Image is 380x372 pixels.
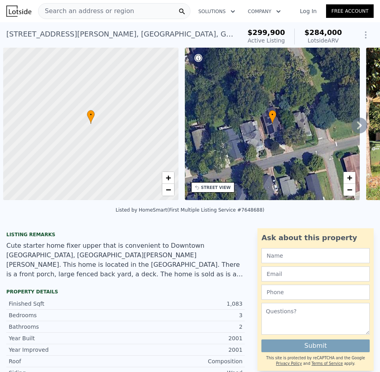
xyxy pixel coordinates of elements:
[261,266,370,281] input: Email
[269,110,276,124] div: •
[162,184,174,196] a: Zoom out
[126,334,243,342] div: 2001
[165,173,171,183] span: +
[344,172,355,184] a: Zoom in
[261,355,370,367] div: This site is protected by reCAPTCHA and the Google and apply.
[347,185,352,195] span: −
[326,4,374,18] a: Free Account
[290,7,326,15] a: Log In
[6,29,235,40] div: [STREET_ADDRESS][PERSON_NAME] , [GEOGRAPHIC_DATA] , GA 30315
[347,173,352,183] span: +
[126,357,243,365] div: Composition
[9,334,126,342] div: Year Built
[6,6,31,17] img: Lotside
[126,346,243,354] div: 2001
[9,311,126,319] div: Bedrooms
[304,37,342,44] div: Lotside ARV
[9,323,126,331] div: Bathrooms
[304,28,342,37] span: $284,000
[276,361,302,366] a: Privacy Policy
[6,231,245,238] div: Listing remarks
[269,111,276,118] span: •
[116,207,265,213] div: Listed by HomeSmart (First Multiple Listing Service #7648688)
[261,285,370,300] input: Phone
[126,323,243,331] div: 2
[261,232,370,243] div: Ask about this property
[344,184,355,196] a: Zoom out
[126,311,243,319] div: 3
[261,339,370,352] button: Submit
[242,4,287,19] button: Company
[192,4,242,19] button: Solutions
[201,185,231,191] div: STREET VIEW
[311,361,343,366] a: Terms of Service
[9,300,126,308] div: Finished Sqft
[248,37,285,44] span: Active Listing
[248,28,285,37] span: $299,900
[87,110,95,124] div: •
[9,357,126,365] div: Roof
[6,289,245,295] div: Property details
[38,6,134,16] span: Search an address or region
[162,172,174,184] a: Zoom in
[87,111,95,118] span: •
[126,300,243,308] div: 1,083
[9,346,126,354] div: Year Improved
[261,248,370,263] input: Name
[165,185,171,195] span: −
[358,27,374,43] button: Show Options
[6,241,245,279] div: Cute starter home fixer upper that is convenient to Downtown [GEOGRAPHIC_DATA], [GEOGRAPHIC_DATA]...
